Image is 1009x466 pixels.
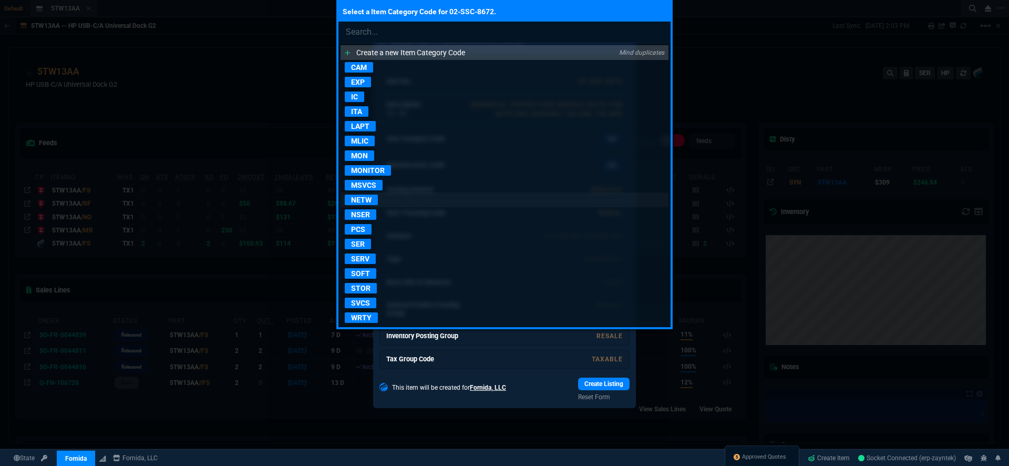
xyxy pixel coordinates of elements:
p: Select a Item Category Code for 02-SSC-8672. [338,2,671,22]
p: SER [345,239,371,249]
p: WRTY [345,312,378,323]
p: Mind duplicates [619,48,664,57]
a: Global State [11,453,38,463]
p: Create a new Item Category Code [356,47,465,58]
p: ITA [345,106,368,117]
a: Create Item [804,450,854,466]
a: C2ciVLiV8Dme5gdHAACv [858,453,956,463]
a: msbcCompanyName [110,453,161,463]
p: STOR [345,283,377,293]
p: SVCS [345,298,376,308]
p: LAPT [345,121,376,131]
p: MON [345,150,374,161]
input: Search... [338,22,671,43]
p: SERV [345,254,376,264]
p: PCS [345,224,372,235]
p: NETW [345,195,378,205]
p: NSER [345,209,376,220]
p: MLIC [345,136,375,146]
a: API TOKEN [38,453,50,463]
p: IC [345,92,364,102]
p: CAM [345,62,373,73]
span: Socket Connected (erp-zayntek) [858,454,956,462]
p: MONITOR [345,165,391,176]
p: SOFT [345,268,376,279]
span: Approved Quotes [742,453,786,461]
p: EXP [345,77,371,87]
p: MSVCS [345,180,383,190]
